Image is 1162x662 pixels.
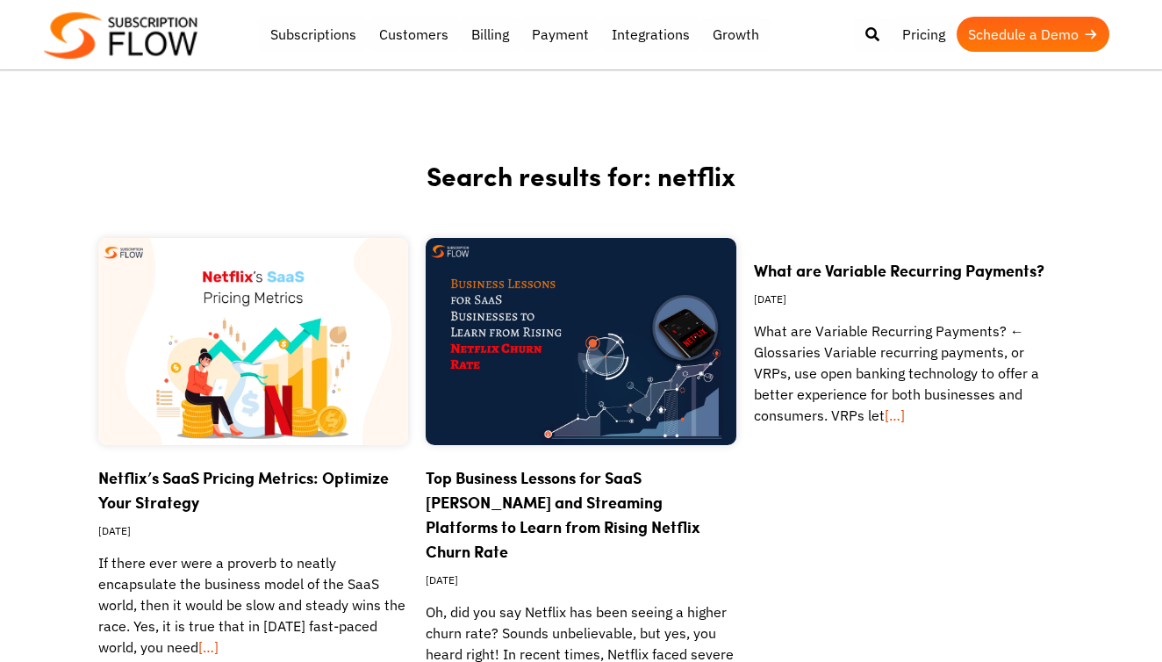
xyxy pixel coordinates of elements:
h2: Search results for: netflix [54,158,1108,238]
a: What are Variable Recurring Payments? [754,259,1044,282]
a: Top Business Lessons for SaaS [PERSON_NAME] and Streaming Platforms to Learn from Rising Netflix ... [426,466,700,563]
a: Payment [520,17,600,52]
a: Netflix’s SaaS Pricing Metrics: Optimize Your Strategy [98,466,389,514]
p: If there ever were a proverb to neatly encapsulate the business model of the SaaS world, then it ... [98,552,408,658]
a: Schedule a Demo [957,17,1109,52]
a: […] [885,407,905,424]
a: […] [198,638,219,656]
a: Integrations [600,17,701,52]
div: [DATE] [98,514,408,552]
a: Customers [368,17,460,52]
a: Subscriptions [259,17,368,52]
a: Growth [701,17,771,52]
img: netflix churn rate [426,238,735,445]
a: Pricing [891,17,957,52]
p: What are Variable Recurring Payments? ← Glossaries Variable recurring payments, or VRPs, use open... [754,320,1064,426]
div: [DATE] [426,564,735,601]
img: SaaS pricing metrics [98,238,408,445]
a: Billing [460,17,520,52]
div: [DATE] [754,283,1064,320]
img: Subscriptionflow [44,12,197,59]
